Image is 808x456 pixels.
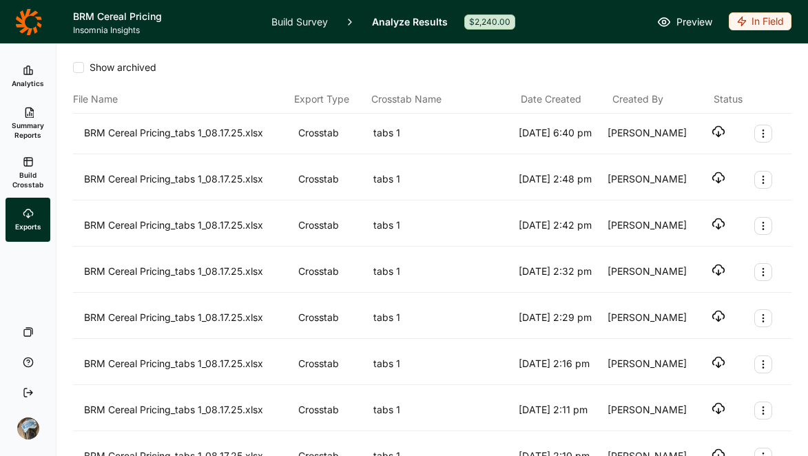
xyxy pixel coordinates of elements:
[729,12,791,32] button: In Field
[712,171,725,185] button: Download file
[373,355,512,373] div: tabs 1
[754,217,772,235] button: Export Actions
[84,125,293,143] div: BRM Cereal Pricing_tabs 1_08.17.25.xlsx
[519,402,602,419] div: [DATE] 2:11 pm
[657,14,712,30] a: Preview
[298,309,368,327] div: Crosstab
[84,402,293,419] div: BRM Cereal Pricing_tabs 1_08.17.25.xlsx
[608,263,691,281] div: [PERSON_NAME]
[73,8,255,25] h1: BRM Cereal Pricing
[519,309,602,327] div: [DATE] 2:29 pm
[521,91,607,107] div: Date Created
[754,125,772,143] button: Export Actions
[84,309,293,327] div: BRM Cereal Pricing_tabs 1_08.17.25.xlsx
[608,217,691,235] div: [PERSON_NAME]
[371,91,515,107] div: Crosstab Name
[754,263,772,281] button: Export Actions
[15,222,41,231] span: Exports
[729,12,791,30] div: In Field
[84,263,293,281] div: BRM Cereal Pricing_tabs 1_08.17.25.xlsx
[6,54,50,99] a: Analytics
[519,263,602,281] div: [DATE] 2:32 pm
[608,402,691,419] div: [PERSON_NAME]
[84,355,293,373] div: BRM Cereal Pricing_tabs 1_08.17.25.xlsx
[676,14,712,30] span: Preview
[608,309,691,327] div: [PERSON_NAME]
[754,171,772,189] button: Export Actions
[373,171,512,189] div: tabs 1
[373,263,512,281] div: tabs 1
[712,309,725,323] button: Download file
[373,217,512,235] div: tabs 1
[373,402,512,419] div: tabs 1
[84,171,293,189] div: BRM Cereal Pricing_tabs 1_08.17.25.xlsx
[754,309,772,327] button: Export Actions
[612,91,698,107] div: Created By
[608,355,691,373] div: [PERSON_NAME]
[12,79,44,88] span: Analytics
[373,125,512,143] div: tabs 1
[712,217,725,231] button: Download file
[712,125,725,138] button: Download file
[712,355,725,369] button: Download file
[373,309,512,327] div: tabs 1
[754,355,772,373] button: Export Actions
[298,171,368,189] div: Crosstab
[73,91,289,107] div: File Name
[84,61,156,74] span: Show archived
[298,125,368,143] div: Crosstab
[519,217,602,235] div: [DATE] 2:42 pm
[6,148,50,198] a: Build Crosstab
[84,217,293,235] div: BRM Cereal Pricing_tabs 1_08.17.25.xlsx
[298,217,368,235] div: Crosstab
[608,125,691,143] div: [PERSON_NAME]
[11,170,45,189] span: Build Crosstab
[714,91,743,107] div: Status
[519,171,602,189] div: [DATE] 2:48 pm
[464,14,515,30] div: $2,240.00
[11,121,45,140] span: Summary Reports
[294,91,366,107] div: Export Type
[298,263,368,281] div: Crosstab
[17,417,39,439] img: ocn8z7iqvmiiaveqkfqd.png
[298,402,368,419] div: Crosstab
[519,125,602,143] div: [DATE] 6:40 pm
[6,198,50,242] a: Exports
[608,171,691,189] div: [PERSON_NAME]
[298,355,368,373] div: Crosstab
[712,263,725,277] button: Download file
[712,402,725,415] button: Download file
[73,25,255,36] span: Insomnia Insights
[519,355,602,373] div: [DATE] 2:16 pm
[754,402,772,419] button: Export Actions
[6,99,50,148] a: Summary Reports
